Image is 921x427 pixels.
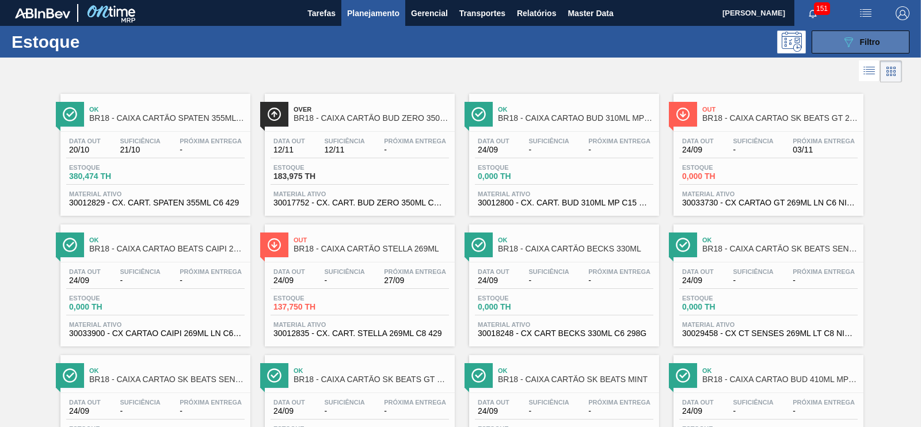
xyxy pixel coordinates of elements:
[588,146,650,154] span: -
[676,238,690,252] img: Ícone
[52,85,256,216] a: ÍconeOkBR18 - CAIXA CARTÃO SPATEN 355ML STDData out20/10Suficiência21/10Próxima Entrega-Estoque38...
[733,268,773,275] span: Suficiência
[324,399,364,406] span: Suficiência
[273,276,305,285] span: 24/09
[478,268,509,275] span: Data out
[294,114,449,123] span: BR18 - CAIXA CARTÃO BUD ZERO 350ML SLEEK
[498,237,653,243] span: Ok
[478,303,558,311] span: 0,000 TH
[120,268,160,275] span: Suficiência
[814,2,830,15] span: 151
[793,399,855,406] span: Próxima Entrega
[498,245,653,253] span: BR18 - CAIXA CARTÃO BECKS 330ML
[273,295,354,302] span: Estoque
[682,190,855,197] span: Material ativo
[682,138,714,144] span: Data out
[12,35,178,48] h1: Estoque
[273,138,305,144] span: Data out
[528,138,569,144] span: Suficiência
[120,399,160,406] span: Suficiência
[471,368,486,383] img: Ícone
[69,399,101,406] span: Data out
[294,367,449,374] span: Ok
[180,146,242,154] span: -
[256,216,461,346] a: ÍconeOutBR18 - CAIXA CARTÃO STELLA 269MLData out24/09Suficiência-Próxima Entrega27/09Estoque137,7...
[588,407,650,415] span: -
[267,238,281,252] img: Ícone
[324,407,364,415] span: -
[794,5,831,21] button: Notificações
[682,303,763,311] span: 0,000 TH
[273,146,305,154] span: 12/11
[588,276,650,285] span: -
[702,106,858,113] span: Out
[860,37,880,47] span: Filtro
[120,146,160,154] span: 21/10
[273,190,446,197] span: Material ativo
[273,172,354,181] span: 183,975 TH
[676,107,690,121] img: Ícone
[273,303,354,311] span: 137,750 TH
[89,375,245,384] span: BR18 - CAIXA CARTAO SK BEATS SENSES 269ML LNC6
[69,268,101,275] span: Data out
[384,138,446,144] span: Próxima Entrega
[324,276,364,285] span: -
[471,107,486,121] img: Ícone
[859,6,873,20] img: userActions
[517,6,556,20] span: Relatórios
[273,164,354,171] span: Estoque
[682,295,763,302] span: Estoque
[478,399,509,406] span: Data out
[384,399,446,406] span: Próxima Entrega
[478,276,509,285] span: 24/09
[180,268,242,275] span: Próxima Entrega
[69,276,101,285] span: 24/09
[478,172,558,181] span: 0,000 TH
[384,268,446,275] span: Próxima Entrega
[384,407,446,415] span: -
[69,407,101,415] span: 24/09
[498,367,653,374] span: Ok
[498,114,653,123] span: BR18 - CAIXA CARTAO BUD 310ML MP C15
[682,172,763,181] span: 0,000 TH
[294,375,449,384] span: BR18 - CAIXA CARTÃO SK BEATS GT 269ML
[528,276,569,285] span: -
[793,146,855,154] span: 03/11
[69,329,242,338] span: 30033900 - CX CARTAO CAIPI 269ML LN C6 IN211 NIV24
[69,172,150,181] span: 380,474 TH
[384,146,446,154] span: -
[665,85,869,216] a: ÍconeOutBR18 - CAIXA CARTAO SK BEATS GT 269ML LN C6Data out24/09Suficiência-Próxima Entrega03/11E...
[682,146,714,154] span: 24/09
[459,6,505,20] span: Transportes
[69,146,101,154] span: 20/10
[528,146,569,154] span: -
[256,85,461,216] a: ÍconeOverBR18 - CAIXA CARTÃO BUD ZERO 350ML SLEEKData out12/11Suficiência12/11Próxima Entrega-Est...
[267,107,281,121] img: Ícone
[478,146,509,154] span: 24/09
[180,276,242,285] span: -
[89,367,245,374] span: Ok
[63,238,77,252] img: Ícone
[461,216,665,346] a: ÍconeOkBR18 - CAIXA CARTÃO BECKS 330MLData out24/09Suficiência-Próxima Entrega-Estoque0,000 THMat...
[324,138,364,144] span: Suficiência
[793,407,855,415] span: -
[498,106,653,113] span: Ok
[568,6,613,20] span: Master Data
[294,106,449,113] span: Over
[702,245,858,253] span: BR18 - CAIXA CARTÃO SK BEATS SENSES 269ML
[478,407,509,415] span: 24/09
[273,268,305,275] span: Data out
[69,321,242,328] span: Material ativo
[89,245,245,253] span: BR18 - CAIXA CARTAO BEATS CAIPI 269ML LNC6
[273,199,446,207] span: 30017752 - CX. CART. BUD ZERO 350ML C8 429
[733,146,773,154] span: -
[478,138,509,144] span: Data out
[324,146,364,154] span: 12/11
[478,164,558,171] span: Estoque
[880,60,902,82] div: Visão em Cards
[665,216,869,346] a: ÍconeOkBR18 - CAIXA CARTÃO SK BEATS SENSES 269MLData out24/09Suficiência-Próxima Entrega-Estoque0...
[682,199,855,207] span: 30033730 - CX CARTAO GT 269ML LN C6 NIV25
[777,30,806,54] div: Pogramando: nenhum usuário selecionado
[498,375,653,384] span: BR18 - CAIXA CARTÃO SK BEATS MINT
[478,295,558,302] span: Estoque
